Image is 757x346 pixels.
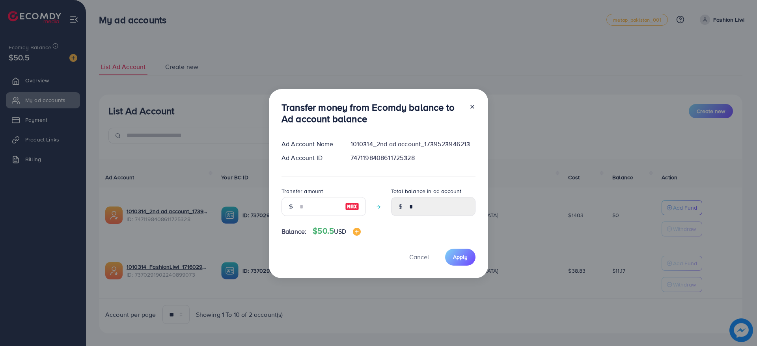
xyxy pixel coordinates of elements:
[313,226,360,236] h4: $50.5
[282,102,463,125] h3: Transfer money from Ecomdy balance to Ad account balance
[445,249,475,266] button: Apply
[275,153,344,162] div: Ad Account ID
[409,253,429,261] span: Cancel
[353,228,361,236] img: image
[399,249,439,266] button: Cancel
[282,227,306,236] span: Balance:
[275,140,344,149] div: Ad Account Name
[282,187,323,195] label: Transfer amount
[391,187,461,195] label: Total balance in ad account
[344,140,482,149] div: 1010314_2nd ad account_1739523946213
[344,153,482,162] div: 7471198408611725328
[334,227,346,236] span: USD
[345,202,359,211] img: image
[453,253,468,261] span: Apply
